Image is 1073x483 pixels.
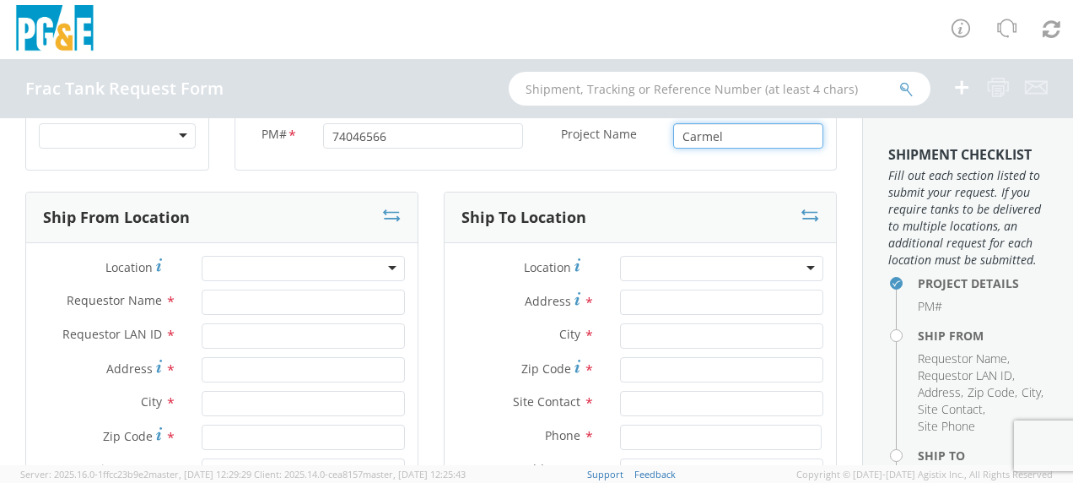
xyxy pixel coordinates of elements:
span: Requestor LAN ID [62,326,162,342]
span: Site Phone [918,418,975,434]
h4: Ship To [918,449,1048,462]
li: , [918,350,1010,367]
li: , [918,367,1015,384]
span: Client: 2025.14.0-cea8157 [254,468,466,480]
span: Address [918,384,961,400]
span: Zip Code [968,384,1015,400]
span: Site Contact [94,461,162,477]
span: Zip Code [521,361,571,377]
h4: Frac Tank Request Form [25,79,224,98]
h3: Shipment Checklist [888,148,1048,163]
span: Requestor Name [918,350,1007,366]
span: Phone [545,427,580,443]
h3: Ship To Location [461,209,586,226]
li: , [918,384,963,401]
span: master, [DATE] 12:29:29 [148,468,251,480]
span: Fill out each section listed to submit your request. If you require tanks to be delivered to mult... [888,167,1048,269]
li: , [968,384,1017,401]
span: City [1022,384,1041,400]
span: Address [525,293,571,309]
span: Location [524,259,571,275]
span: Requestor Name [67,292,162,308]
h4: Project Details [918,277,1048,290]
span: Site Contact [513,393,580,410]
span: master, [DATE] 12:25:43 [363,468,466,480]
span: City [559,326,580,342]
span: Location [105,259,153,275]
span: Site Contact [918,401,983,417]
input: Shipment, Tracking or Reference Number (at least 4 chars) [509,72,930,106]
li: , [1022,384,1043,401]
h4: Ship From [918,329,1048,342]
span: Requestor LAN ID [918,367,1012,383]
span: Project Name [561,126,637,145]
span: PM# [262,126,287,145]
span: Address [106,361,153,377]
span: Zip Code [103,428,153,444]
span: PM# [918,298,942,314]
span: City [141,393,162,410]
img: pge-logo-06675f144f4cfa6a6814.png [13,5,97,55]
span: Copyright © [DATE]-[DATE] Agistix Inc., All Rights Reserved [796,468,1053,481]
a: Support [587,468,623,480]
h3: Ship From Location [43,209,190,226]
a: Feedback [634,468,676,480]
li: , [918,401,985,418]
span: Server: 2025.16.0-1ffcc23b9e2 [20,468,251,480]
span: Add Notes [521,461,580,477]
